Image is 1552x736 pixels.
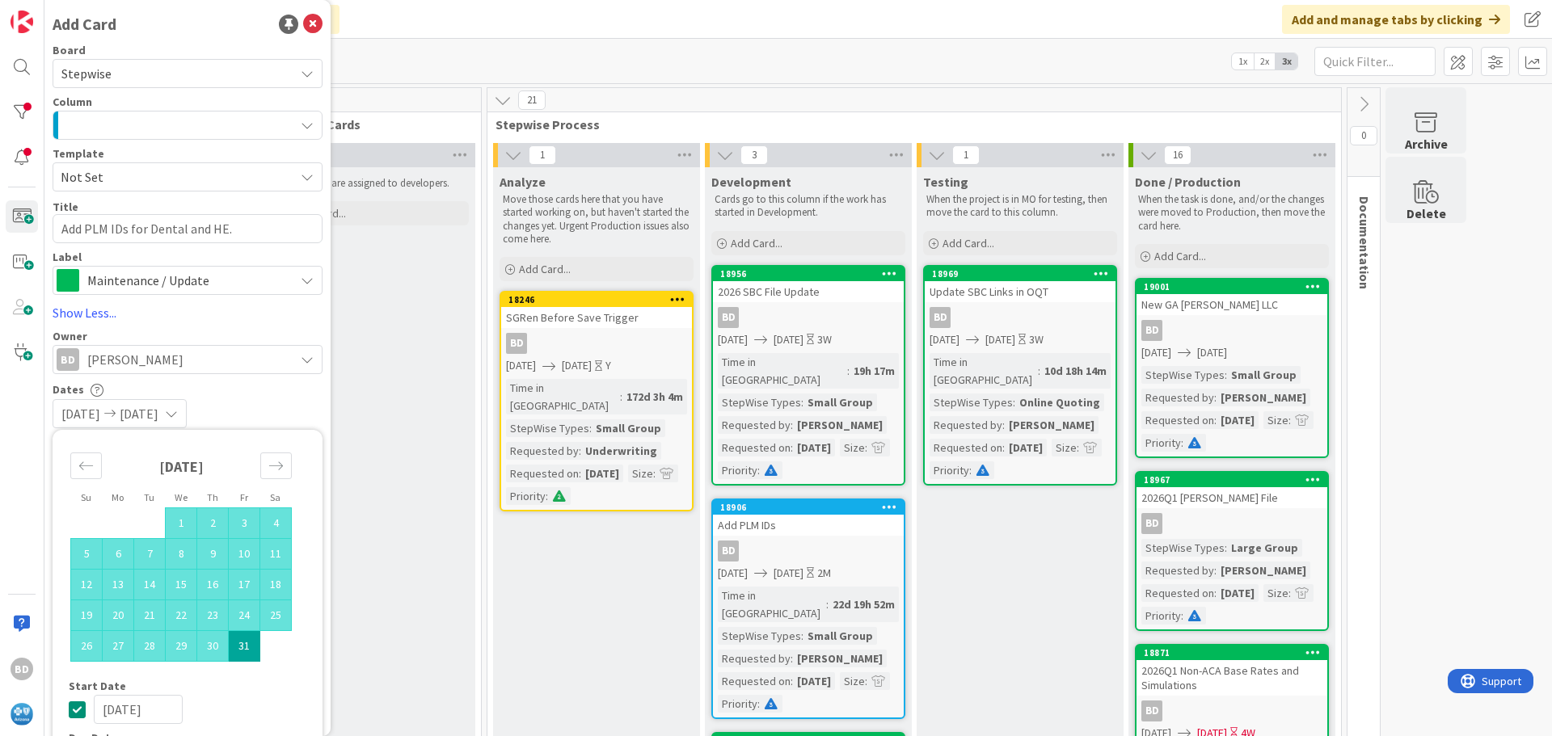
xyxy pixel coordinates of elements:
span: Done / Production [1135,174,1241,190]
div: Requested by [930,416,1002,434]
p: When the task is done, and/or the changes were moved to Production, then move the card here. [1138,193,1326,233]
div: 18969 [925,267,1115,281]
span: [DATE] [718,565,748,582]
span: Documentation [1356,196,1373,289]
span: Add Card... [731,236,782,250]
small: Th [207,491,218,503]
td: Selected. Tuesday, 10/14/2025 12:00 PM [134,570,166,600]
div: Time in [GEOGRAPHIC_DATA] [930,353,1038,389]
div: Size [840,439,865,456]
td: Selected. Thursday, 10/23/2025 12:00 PM [197,600,229,631]
span: 16 [1164,145,1191,165]
td: Selected. Saturday, 10/11/2025 12:00 PM [260,539,292,570]
span: : [1214,389,1217,406]
div: Online Quoting [1015,393,1104,411]
span: : [791,439,793,456]
span: [DATE] [1197,344,1227,361]
small: Sa [270,491,280,503]
span: : [826,595,829,613]
div: BD [718,307,739,328]
span: Analyze [500,174,546,190]
td: Selected. Wednesday, 10/29/2025 12:00 PM [166,631,197,662]
div: Delete [1406,204,1446,223]
div: [DATE] [1217,584,1259,602]
span: Template [53,148,104,159]
div: 188712026Q1 Non-ACA Base Rates and Simulations [1137,646,1327,696]
div: BD [506,333,527,354]
div: Small Group [1227,366,1301,384]
div: 18956 [713,267,904,281]
div: StepWise Types [930,393,1013,411]
div: BD [718,540,739,561]
div: Small Group [803,393,877,411]
td: Selected. Sunday, 10/26/2025 12:00 PM [71,631,103,662]
span: : [847,362,850,380]
div: Underwriting [581,442,661,460]
span: : [757,695,760,713]
div: Requested by [718,650,791,667]
div: Time in [GEOGRAPHIC_DATA] [718,587,826,622]
td: Selected. Saturday, 10/18/2025 12:00 PM [260,570,292,600]
div: BD [713,307,904,328]
span: Assigned Cards [271,116,461,132]
div: Priority [930,461,969,479]
small: Su [81,491,91,503]
small: We [175,491,188,503]
div: Size [1052,439,1077,456]
div: 18956 [720,268,904,280]
span: : [653,465,656,482]
div: BD [713,540,904,561]
input: Quick Filter... [1314,47,1436,76]
div: 18871 [1137,646,1327,660]
div: 18967 [1144,474,1327,486]
div: 2026 SBC File Update [713,281,904,302]
span: 1 [952,145,980,165]
textarea: Add PLM IDs for Dental and HE. [53,214,323,243]
div: Requested by [506,442,579,460]
div: New GA [PERSON_NAME] LLC [1137,294,1327,315]
span: [DATE] [1141,344,1171,361]
div: Add and manage tabs by clicking [1282,5,1510,34]
span: : [546,487,548,505]
div: Size [840,672,865,690]
span: : [801,393,803,411]
span: Add Card... [1154,249,1206,263]
span: : [969,461,972,479]
div: StepWise Types [1141,366,1225,384]
div: Y [605,357,611,374]
span: Stepwise Process [496,116,1321,132]
div: 18906 [713,500,904,515]
div: StepWise Types [506,419,589,437]
div: Time in [GEOGRAPHIC_DATA] [506,379,620,414]
span: [DATE] [61,404,100,423]
span: 2x [1254,53,1276,69]
span: : [1225,366,1227,384]
div: Priority [506,487,546,505]
span: [DATE] [562,357,592,374]
div: [PERSON_NAME] [1217,389,1310,406]
td: Selected. Friday, 10/24/2025 12:00 PM [229,600,260,631]
div: Size [1263,411,1288,429]
div: [PERSON_NAME] [1217,561,1310,579]
div: 18246SGRen Before Save Trigger [501,292,692,328]
span: : [1225,539,1227,557]
div: BD [925,307,1115,328]
td: Selected. Sunday, 10/05/2025 12:00 PM [71,539,103,570]
span: : [757,461,760,479]
span: [DATE] [985,331,1015,348]
div: Priority [1141,434,1181,452]
span: : [1288,411,1291,429]
span: [DATE] [930,331,959,348]
div: BD [1141,700,1162,721]
td: Selected. Thursday, 10/09/2025 12:00 PM [197,539,229,570]
span: Add Card... [943,236,994,250]
div: StepWise Types [1141,539,1225,557]
div: 22d 19h 52m [829,595,899,613]
small: Tu [144,491,154,503]
div: StepWise Types [718,393,801,411]
div: SGRen Before Save Trigger [501,307,692,328]
div: Move backward to switch to the previous month. [70,452,102,479]
span: : [1181,434,1183,452]
div: 3W [1029,331,1044,348]
div: [PERSON_NAME] [793,650,887,667]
